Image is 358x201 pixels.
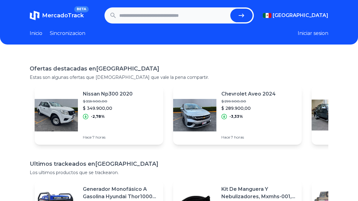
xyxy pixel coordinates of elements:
img: Featured image [173,93,216,137]
p: -3,33% [229,114,243,119]
a: Featured imageNissan Np300 2020$ 359.900,00$ 349.900,00-2,78%Hace 7 horas [35,85,163,145]
a: Sincronizacion [50,30,85,37]
p: Chevrolet Aveo 2024 [221,90,276,98]
span: BETA [74,6,89,12]
img: Featured image [312,93,355,137]
p: Hace 7 horas [221,135,276,140]
a: Featured imageChevrolet Aveo 2024$ 299.900,00$ 289.900,00-3,33%Hace 7 horas [173,85,302,145]
p: -2,78% [91,114,105,119]
p: $ 349.900,00 [83,105,133,111]
img: Featured image [35,93,78,137]
button: Iniciar sesion [298,30,328,37]
p: Kit De Manguera Y Nebulizadores, Mxmhs-001, 6m, 6 Tees, 8 Bo [221,186,297,200]
p: $ 299.900,00 [221,99,276,104]
button: [GEOGRAPHIC_DATA] [263,12,328,19]
p: Estas son algunas ofertas que [DEMOGRAPHIC_DATA] que vale la pena compartir. [30,74,328,80]
h1: Ultimos trackeados en [GEOGRAPHIC_DATA] [30,160,328,168]
p: Los ultimos productos que se trackearon. [30,169,328,176]
p: $ 289.900,00 [221,105,276,111]
p: $ 359.900,00 [83,99,133,104]
span: MercadoTrack [42,12,84,19]
p: Generador Monofásico A Gasolina Hyundai Thor10000 P 11.5 Kw [83,186,158,200]
img: MercadoTrack [30,11,40,20]
p: Hace 7 horas [83,135,133,140]
span: [GEOGRAPHIC_DATA] [273,12,328,19]
h1: Ofertas destacadas en [GEOGRAPHIC_DATA] [30,64,328,73]
a: MercadoTrackBETA [30,11,84,20]
img: Mexico [263,13,271,18]
p: Nissan Np300 2020 [83,90,133,98]
a: Inicio [30,30,42,37]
